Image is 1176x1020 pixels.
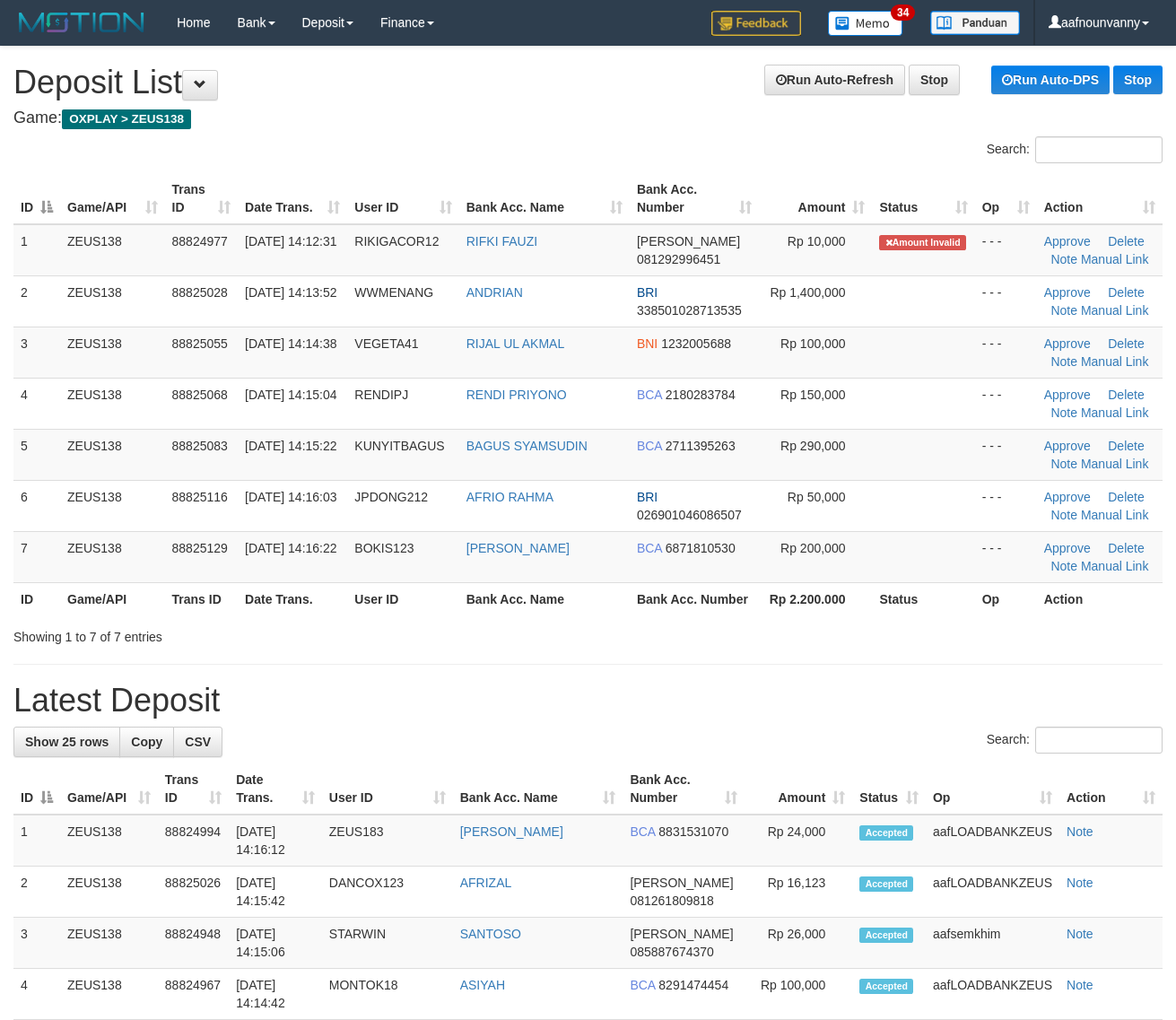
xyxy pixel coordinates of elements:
a: Manual Link [1081,252,1149,266]
a: Approve [1044,388,1091,402]
th: Bank Acc. Name: activate to sort column ascending [459,173,630,224]
span: KUNYITBAGUS [354,439,444,453]
a: Note [1050,508,1077,522]
td: 4 [13,969,60,1020]
a: Note [1050,405,1077,420]
span: [DATE] 14:14:38 [245,336,336,351]
td: 3 [13,327,60,378]
span: Rp 200,000 [780,541,845,555]
a: Delete [1108,285,1144,300]
a: AFRIO RAHMA [466,490,553,504]
td: ZEUS138 [60,480,165,531]
a: Manual Link [1081,303,1149,318]
td: ZEUS138 [60,918,158,969]
a: Delete [1108,439,1144,453]
th: Game/API [60,582,165,615]
th: Op: activate to sort column ascending [926,763,1059,815]
td: DANCOX123 [322,867,453,918]
span: Rp 1,400,000 [770,285,845,300]
span: Accepted [859,876,913,892]
td: 88825026 [158,867,229,918]
a: Copy [119,727,174,757]
td: aafLOADBANKZEUS [926,867,1059,918]
th: Amount: activate to sort column ascending [759,173,873,224]
img: panduan.png [930,11,1020,35]
img: Button%20Memo.svg [828,11,903,36]
span: Copy 6871810530 to clipboard [666,541,736,555]
th: Action: activate to sort column ascending [1037,173,1163,224]
span: 88825055 [172,336,228,351]
span: BCA [630,978,655,992]
span: BOKIS123 [354,541,414,555]
a: Note [1050,559,1077,573]
span: Copy 338501028713535 to clipboard [637,303,742,318]
span: [PERSON_NAME] [637,234,740,248]
a: Note [1050,354,1077,369]
span: BNI [637,336,658,351]
td: 88824967 [158,969,229,1020]
span: OXPLAY > ZEUS138 [62,109,191,129]
span: Amount is not matched [879,235,965,250]
span: BCA [637,541,662,555]
th: Trans ID: activate to sort column ascending [165,173,239,224]
span: Rp 50,000 [788,490,846,504]
th: Bank Acc. Name: activate to sort column ascending [453,763,623,815]
a: Approve [1044,541,1091,555]
a: Note [1067,978,1093,992]
span: [DATE] 14:16:03 [245,490,336,504]
td: ZEUS138 [60,867,158,918]
span: RENDIPJ [354,388,408,402]
img: Feedback.jpg [711,11,801,36]
a: Show 25 rows [13,727,120,757]
td: 1 [13,815,60,867]
span: 34 [891,4,915,21]
span: Rp 10,000 [788,234,846,248]
td: - - - [975,275,1037,327]
span: BCA [637,388,662,402]
td: 2 [13,867,60,918]
td: MONTOK18 [322,969,453,1020]
th: User ID: activate to sort column ascending [347,173,458,224]
td: ZEUS138 [60,429,165,480]
a: Approve [1044,336,1091,351]
th: Bank Acc. Number: activate to sort column ascending [630,173,759,224]
td: - - - [975,429,1037,480]
span: Copy 2180283784 to clipboard [666,388,736,402]
span: 88825028 [172,285,228,300]
a: Delete [1108,336,1144,351]
a: Run Auto-Refresh [764,65,905,95]
td: - - - [975,378,1037,429]
td: aafLOADBANKZEUS [926,815,1059,867]
td: 88824994 [158,815,229,867]
td: [DATE] 14:15:06 [229,918,322,969]
div: Showing 1 to 7 of 7 entries [13,621,476,646]
th: Action [1037,582,1163,615]
td: ZEUS138 [60,969,158,1020]
span: Copy [131,735,162,749]
th: Date Trans.: activate to sort column ascending [238,173,347,224]
td: 4 [13,378,60,429]
td: ZEUS138 [60,815,158,867]
td: 1 [13,224,60,276]
td: aafsemkhim [926,918,1059,969]
th: Date Trans.: activate to sort column ascending [229,763,322,815]
span: RIKIGACOR12 [354,234,439,248]
th: Game/API: activate to sort column ascending [60,173,165,224]
th: Bank Acc. Number [630,582,759,615]
a: Note [1050,252,1077,266]
td: [DATE] 14:16:12 [229,815,322,867]
td: 3 [13,918,60,969]
a: Note [1067,824,1093,839]
td: Rp 26,000 [745,918,852,969]
a: Delete [1108,541,1144,555]
a: Approve [1044,439,1091,453]
a: Manual Link [1081,405,1149,420]
a: [PERSON_NAME] [460,824,563,839]
a: Approve [1044,285,1091,300]
a: ANDRIAN [466,285,523,300]
a: Manual Link [1081,559,1149,573]
span: Rp 100,000 [780,336,845,351]
a: Note [1067,876,1093,890]
th: Status: activate to sort column ascending [872,173,974,224]
td: 5 [13,429,60,480]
